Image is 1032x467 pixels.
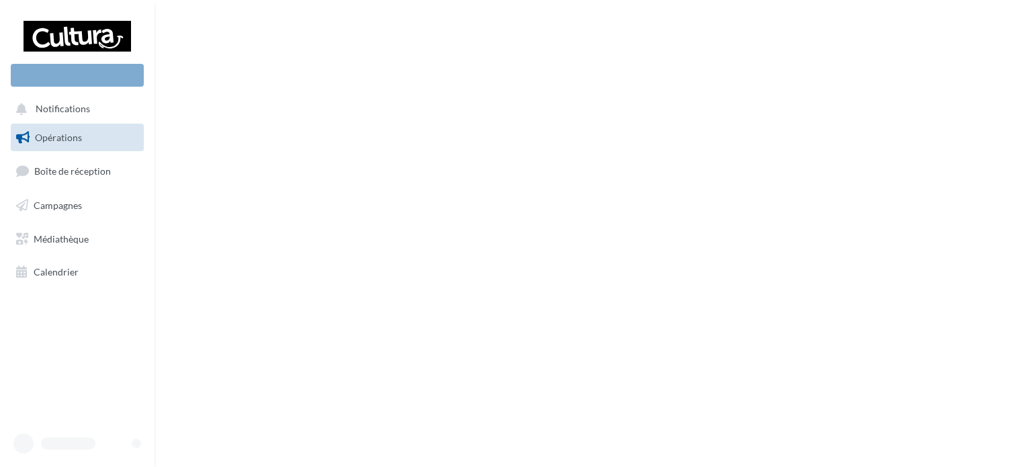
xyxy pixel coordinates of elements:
a: Boîte de réception [8,157,146,185]
span: Notifications [36,103,90,115]
a: Calendrier [8,258,146,286]
span: Campagnes [34,200,82,211]
a: Opérations [8,124,146,152]
span: Médiathèque [34,232,89,244]
span: Opérations [35,132,82,143]
div: Nouvelle campagne [11,64,144,87]
a: Campagnes [8,192,146,220]
span: Calendrier [34,266,79,278]
span: Boîte de réception [34,165,111,177]
a: Médiathèque [8,225,146,253]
